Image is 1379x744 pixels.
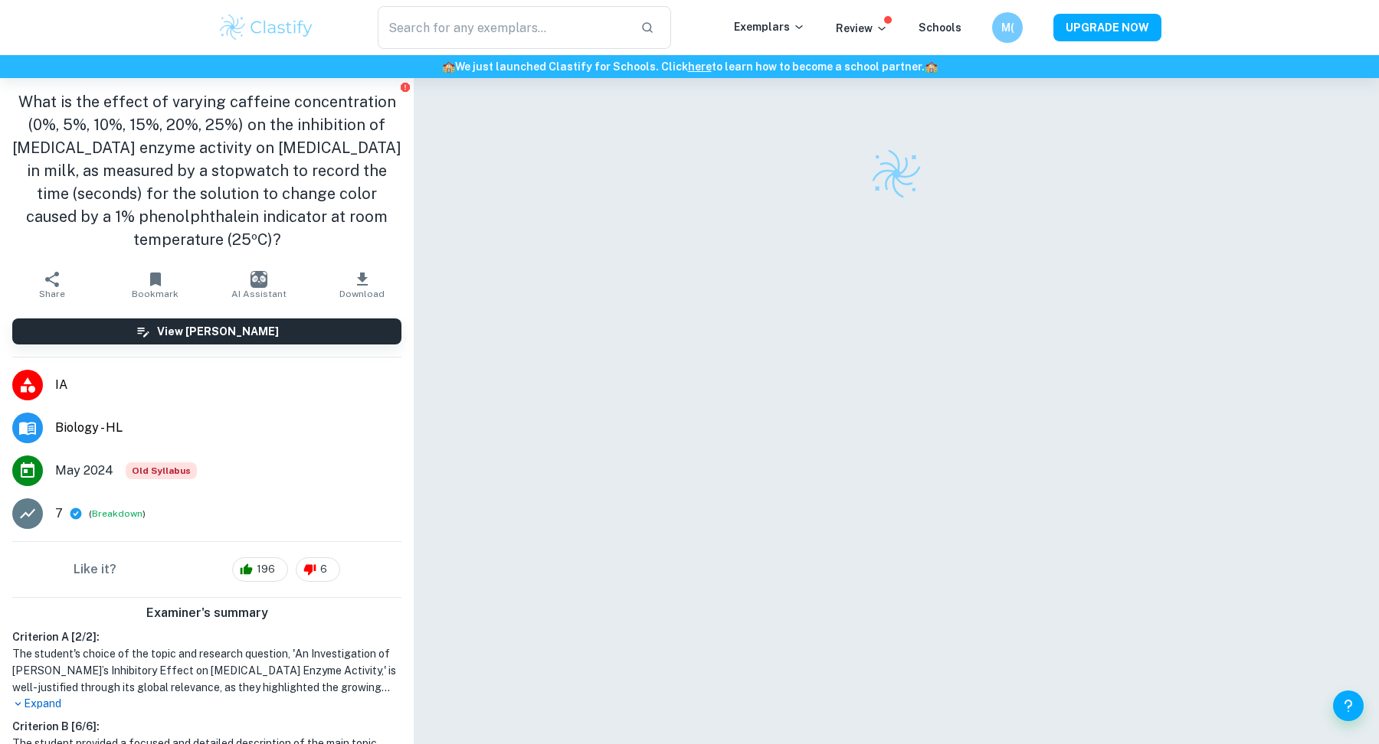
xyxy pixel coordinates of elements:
[12,628,401,645] h6: Criterion A [ 2 / 2 ]:
[1053,14,1161,41] button: UPGRADE NOW
[6,604,408,622] h6: Examiner's summary
[3,58,1376,75] h6: We just launched Clastify for Schools. Click to learn how to become a school partner.
[310,263,414,306] button: Download
[251,271,267,288] img: AI Assistant
[55,419,401,437] span: Biology - HL
[126,462,197,479] span: Old Syllabus
[399,81,411,93] button: Report issue
[248,562,283,577] span: 196
[74,560,116,579] h6: Like it?
[231,289,287,299] span: AI Assistant
[12,696,401,712] p: Expand
[132,289,179,299] span: Bookmark
[296,557,340,582] div: 6
[55,504,63,523] p: 7
[1333,690,1364,721] button: Help and Feedback
[999,19,1017,36] h6: M(
[232,557,288,582] div: 196
[919,21,961,34] a: Schools
[103,263,207,306] button: Bookmark
[39,289,65,299] span: Share
[378,6,628,49] input: Search for any exemplars...
[12,318,401,344] button: View [PERSON_NAME]
[12,718,401,735] h6: Criterion B [ 6 / 6 ]:
[55,376,401,394] span: IA
[442,60,455,73] span: 🏫
[12,645,401,696] h1: The student's choice of the topic and research question, 'An Investigation of [PERSON_NAME]’s Inh...
[688,60,712,73] a: here
[92,507,142,520] button: Breakdown
[992,12,1023,43] button: M(
[870,147,923,201] img: Clastify logo
[339,289,385,299] span: Download
[925,60,938,73] span: 🏫
[157,323,279,340] h6: View [PERSON_NAME]
[55,462,113,480] span: May 2024
[836,20,888,37] p: Review
[12,90,401,251] h1: What is the effect of varying caffeine concentration (0%, 5%, 10%, 15%, 20%, 25%) on the inhibiti...
[126,462,197,479] div: Starting from the May 2025 session, the Biology IA requirements have changed. It's OK to refer to...
[207,263,310,306] button: AI Assistant
[89,507,146,521] span: ( )
[218,12,315,43] img: Clastify logo
[312,562,336,577] span: 6
[734,18,805,35] p: Exemplars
